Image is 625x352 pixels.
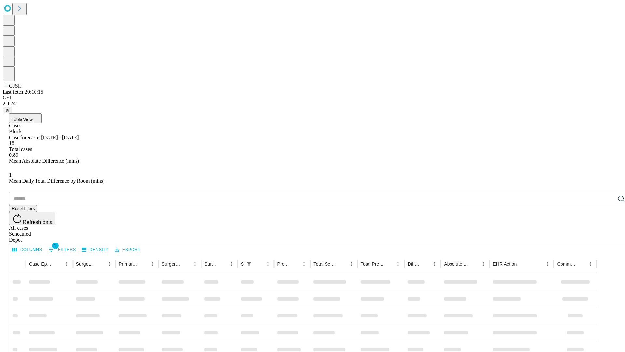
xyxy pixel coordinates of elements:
div: Case Epic Id [29,261,52,267]
button: Sort [53,259,62,269]
button: Sort [421,259,430,269]
button: Menu [347,259,356,269]
button: Menu [394,259,403,269]
button: Density [80,245,110,255]
button: Refresh data [9,212,55,225]
div: Surgery Name [162,261,181,267]
div: Absolute Difference [444,261,469,267]
span: 1 [52,242,59,249]
button: Menu [299,259,309,269]
button: Sort [181,259,190,269]
span: @ [5,108,10,112]
button: Show filters [47,244,77,255]
div: Surgery Date [204,261,217,267]
button: Sort [96,259,105,269]
button: Sort [517,259,526,269]
span: 1 [9,172,12,178]
div: Total Scheduled Duration [313,261,337,267]
button: Menu [62,259,71,269]
span: Refresh data [23,219,53,225]
button: Sort [139,259,148,269]
span: Mean Absolute Difference (mins) [9,158,79,164]
button: Sort [338,259,347,269]
button: @ [3,107,12,113]
button: Menu [586,259,595,269]
button: Table View [9,113,42,123]
button: Menu [148,259,157,269]
button: Show filters [244,259,254,269]
div: Primary Service [119,261,138,267]
button: Sort [470,259,479,269]
span: Reset filters [12,206,35,211]
button: Menu [479,259,488,269]
button: Select columns [11,245,44,255]
button: Sort [290,259,299,269]
span: Table View [12,117,33,122]
div: Total Predicted Duration [361,261,384,267]
button: Menu [227,259,236,269]
span: Last fetch: 20:10:15 [3,89,43,95]
button: Menu [430,259,439,269]
div: Surgeon Name [76,261,95,267]
div: EHR Action [493,261,517,267]
div: Predicted In Room Duration [277,261,290,267]
button: Export [113,245,142,255]
span: Mean Daily Total Difference by Room (mins) [9,178,104,183]
button: Reset filters [9,205,37,212]
div: 2.0.241 [3,101,622,107]
span: 18 [9,140,14,146]
button: Menu [190,259,200,269]
div: Difference [408,261,420,267]
button: Sort [577,259,586,269]
div: Scheduled In Room Duration [241,261,244,267]
span: Total cases [9,146,32,152]
button: Sort [384,259,394,269]
button: Sort [254,259,263,269]
span: Case forecaster [9,135,41,140]
button: Menu [543,259,552,269]
div: Comments [557,261,576,267]
button: Sort [218,259,227,269]
span: GJSH [9,83,21,89]
span: [DATE] - [DATE] [41,135,79,140]
button: Menu [263,259,272,269]
span: 0.89 [9,152,18,158]
button: Menu [105,259,114,269]
div: GEI [3,95,622,101]
div: 1 active filter [244,259,254,269]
